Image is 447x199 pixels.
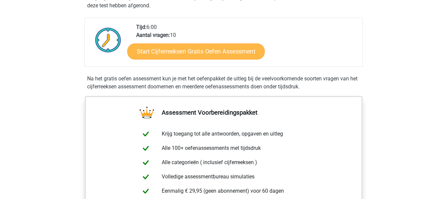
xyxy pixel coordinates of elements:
a: Start Cijferreeksen Gratis Oefen Assessment [127,43,265,59]
img: Klok [91,23,125,56]
b: Tijd: [136,24,146,30]
div: Na het gratis oefen assessment kun je met het oefenpakket de uitleg bij de veelvoorkomende soorte... [84,75,363,91]
div: 6:00 10 [131,23,362,66]
b: Aantal vragen: [136,32,170,38]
